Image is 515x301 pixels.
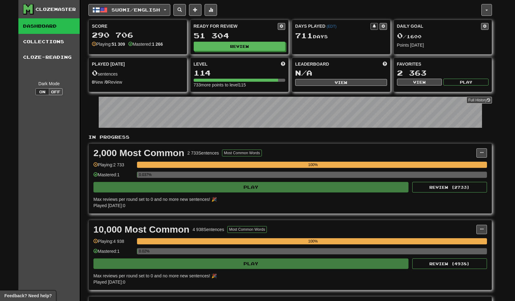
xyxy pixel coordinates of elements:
button: Most Common Words [227,226,267,233]
span: / 1600 [397,34,422,39]
button: Review (2733) [412,182,487,192]
span: 0 [92,68,98,77]
span: 711 [295,31,313,40]
button: Most Common Words [222,150,262,156]
div: New / Review [92,79,184,85]
div: Score [92,23,184,29]
div: 100% [139,162,487,168]
span: Played [DATE]: 0 [93,280,125,285]
div: Days Played [295,23,371,29]
a: Cloze-Reading [18,49,80,65]
span: Open feedback widget [4,293,52,299]
div: 100% [139,238,487,244]
div: 4 938 Sentences [192,226,224,233]
div: Max reviews per round set to 0 and no more new sentences! 🎉 [93,273,483,279]
div: 51 304 [194,32,286,39]
div: Max reviews per round set to 0 and no more new sentences! 🎉 [93,196,483,202]
div: Playing: 2 733 [93,162,134,172]
a: Collections [18,34,80,49]
span: Suomi / English [111,7,160,12]
span: 0 [397,31,403,40]
button: Off [49,88,63,95]
a: Dashboard [18,18,80,34]
button: Suomi/English [88,4,170,16]
button: Play [443,79,489,86]
span: Played [DATE]: 0 [93,203,125,208]
a: (EDT) [327,24,337,29]
span: Leaderboard [295,61,329,67]
span: Played [DATE] [92,61,125,67]
div: Playing: 4 938 [93,238,134,248]
div: Mastered: [128,41,163,47]
span: This week in points, UTC [383,61,387,67]
div: 2,000 Most Common [93,148,184,158]
div: 10,000 Most Common [93,225,189,234]
span: N/A [295,68,312,77]
p: In Progress [88,134,492,140]
button: Review (4938) [412,258,487,269]
strong: 51 309 [112,42,125,47]
button: Review [194,42,286,51]
div: Mastered: 1 [93,248,134,258]
div: Favorites [397,61,489,67]
div: Dark Mode [23,81,75,87]
button: More stats [205,4,217,16]
strong: 0 [92,80,94,85]
strong: 0 [106,80,108,85]
div: Points [DATE] [397,42,489,48]
div: 114 [194,69,286,77]
button: On [35,88,49,95]
div: Clozemaster [35,6,76,12]
button: View [295,79,387,86]
button: Search sentences [173,4,186,16]
a: Full History [466,97,492,104]
div: 2 733 Sentences [187,150,219,156]
span: Level [194,61,208,67]
div: Playing: [92,41,125,47]
div: Ready for Review [194,23,278,29]
div: 290 706 [92,31,184,39]
strong: 1 266 [152,42,163,47]
button: Play [93,258,409,269]
div: 733 more points to level 115 [194,82,286,88]
div: Day s [295,32,387,40]
div: Daily Goal [397,23,481,30]
button: Add sentence to collection [189,4,201,16]
button: Play [93,182,409,192]
div: 2 363 [397,69,489,77]
span: Score more points to level up [281,61,285,67]
div: Mastered: 1 [93,172,134,182]
div: sentences [92,69,184,77]
button: View [397,79,442,86]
